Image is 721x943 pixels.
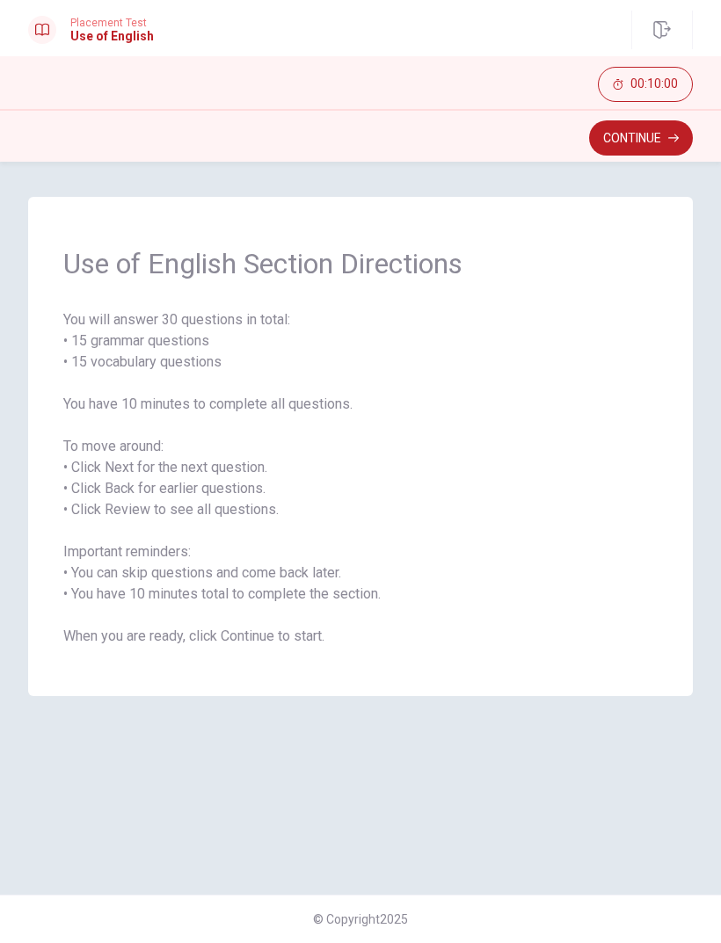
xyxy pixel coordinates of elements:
[63,246,658,281] span: Use of English Section Directions
[598,67,693,102] button: 00:10:00
[63,309,658,647] span: You will answer 30 questions in total: • 15 grammar questions • 15 vocabulary questions You have ...
[313,912,408,926] span: © Copyright 2025
[589,120,693,156] button: Continue
[630,77,678,91] span: 00:10:00
[70,29,154,43] h1: Use of English
[70,17,154,29] span: Placement Test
